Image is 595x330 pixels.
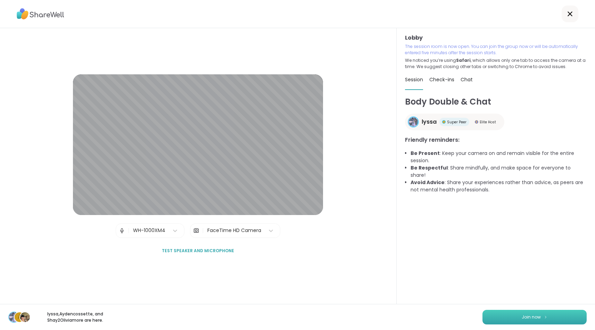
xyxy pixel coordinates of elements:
h3: Lobby [405,34,587,42]
span: Session [405,76,423,83]
div: WH-1000XM4 [133,227,165,234]
span: Check-ins [429,76,454,83]
button: Join now [482,310,587,324]
span: Super Peer [447,119,466,125]
span: Chat [461,76,473,83]
li: : Share mindfully, and make space for everyone to share! [411,164,587,179]
img: Shay2Olivia [20,312,30,322]
a: lyssalyssaSuper PeerSuper PeerElite HostElite Host [405,114,504,130]
p: lyssa , Aydencossette , and Shay2Olivia more are here. [36,311,114,323]
span: Elite Host [480,119,496,125]
img: ShareWell Logomark [544,315,548,319]
b: Be Present [411,150,440,157]
p: The session room is now open. You can join the group now or will be automatically entered five mi... [405,43,587,56]
span: A [18,313,22,322]
b: Avoid Advice [411,179,445,186]
img: Microphone [119,224,125,238]
img: lyssa [9,312,19,322]
div: FaceTime HD Camera [207,227,261,234]
span: Join now [522,314,541,320]
span: lyssa [422,118,437,126]
li: : Share your experiences rather than advice, as peers are not mental health professionals. [411,179,587,193]
b: Be Respectful [411,164,448,171]
h3: Friendly reminders: [405,136,587,144]
span: | [128,224,130,238]
img: Camera [193,224,199,238]
span: Test speaker and microphone [162,248,234,254]
img: ShareWell Logo [17,6,64,22]
h1: Body Double & Chat [405,96,587,108]
button: Test speaker and microphone [159,244,237,258]
p: We noticed you’re using , which allows only one tab to access the camera at a time. We suggest cl... [405,57,587,70]
img: Elite Host [475,120,478,124]
b: Safari [456,57,471,63]
img: lyssa [409,117,418,126]
span: | [202,224,204,238]
li: : Keep your camera on and remain visible for the entire session. [411,150,587,164]
img: Super Peer [442,120,446,124]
